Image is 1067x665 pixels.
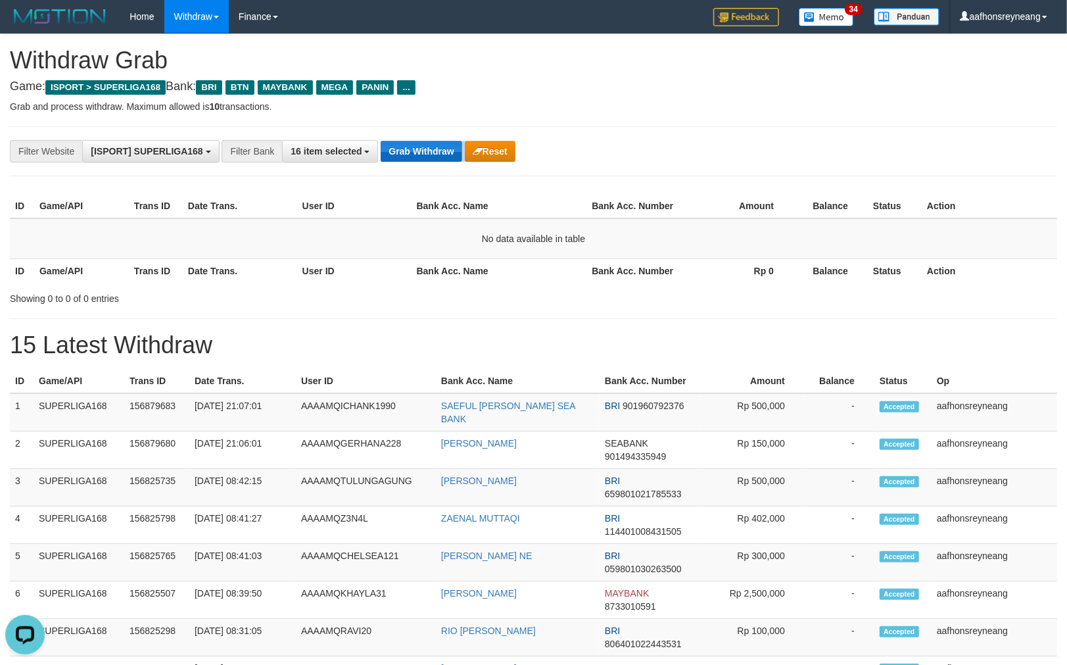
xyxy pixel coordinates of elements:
td: AAAAMQGERHANA228 [296,431,436,469]
h1: 15 Latest Withdraw [10,332,1057,358]
td: aafhonsreyneang [932,469,1057,506]
td: Rp 500,000 [700,393,805,431]
span: Copy 659801021785533 to clipboard [605,489,682,499]
span: BRI [605,513,620,524]
a: SAEFUL [PERSON_NAME] SEA BANK [441,401,575,424]
td: SUPERLIGA168 [34,431,124,469]
th: ID [10,259,34,283]
span: Accepted [880,439,919,450]
td: AAAAMQTULUNGAGUNG [296,469,436,506]
span: 34 [845,3,863,15]
td: SUPERLIGA168 [34,506,124,544]
td: [DATE] 08:42:15 [189,469,296,506]
td: 156879680 [124,431,189,469]
button: Reset [465,141,515,162]
td: SUPERLIGA168 [34,619,124,656]
th: Game/API [34,259,129,283]
th: Game/API [34,369,124,393]
td: - [805,581,874,619]
td: 3 [10,469,34,506]
th: Balance [794,259,868,283]
td: aafhonsreyneang [932,393,1057,431]
td: 156879683 [124,393,189,431]
img: Button%20Memo.svg [799,8,854,26]
button: Grab Withdraw [381,141,462,162]
div: Filter Bank [222,140,282,162]
a: [PERSON_NAME] [441,476,517,486]
th: Bank Acc. Name [436,369,600,393]
a: [PERSON_NAME] [441,438,517,449]
td: aafhonsreyneang [932,431,1057,469]
th: Status [868,259,922,283]
span: MAYBANK [258,80,313,95]
span: BRI [605,551,620,561]
td: [DATE] 21:07:01 [189,393,296,431]
span: Accepted [880,626,919,637]
span: 16 item selected [291,146,362,157]
th: Trans ID [129,259,183,283]
td: aafhonsreyneang [932,581,1057,619]
td: 156825798 [124,506,189,544]
td: 5 [10,544,34,581]
td: - [805,619,874,656]
td: 156825735 [124,469,189,506]
td: SUPERLIGA168 [34,469,124,506]
th: Action [922,194,1057,218]
a: RIO [PERSON_NAME] [441,626,536,636]
th: User ID [296,369,436,393]
th: Bank Acc. Name [412,259,587,283]
th: Op [932,369,1057,393]
span: BTN [225,80,254,95]
button: Open LiveChat chat widget [5,5,45,45]
button: 16 item selected [282,140,378,162]
td: 4 [10,506,34,544]
span: Accepted [880,514,919,525]
div: Filter Website [10,140,82,162]
th: ID [10,369,34,393]
th: Rp 0 [681,259,794,283]
th: User ID [297,194,412,218]
td: Rp 150,000 [700,431,805,469]
td: AAAAMQRAVI20 [296,619,436,656]
img: MOTION_logo.png [10,7,110,26]
button: [ISPORT] SUPERLIGA168 [82,140,219,162]
th: Status [868,194,922,218]
img: panduan.png [874,8,939,26]
span: [ISPORT] SUPERLIGA168 [91,146,202,157]
h1: Withdraw Grab [10,47,1057,74]
td: - [805,431,874,469]
td: aafhonsreyneang [932,544,1057,581]
span: BRI [605,626,620,636]
td: [DATE] 08:41:03 [189,544,296,581]
span: Accepted [880,476,919,487]
td: Rp 500,000 [700,469,805,506]
td: 1 [10,393,34,431]
th: Balance [794,194,868,218]
span: BRI [605,476,620,486]
td: SUPERLIGA168 [34,581,124,619]
td: [DATE] 08:39:50 [189,581,296,619]
th: Bank Acc. Number [586,259,681,283]
span: Copy 901960792376 to clipboard [623,401,684,411]
td: No data available in table [10,218,1057,259]
td: SUPERLIGA168 [34,393,124,431]
th: ID [10,194,34,218]
td: - [805,544,874,581]
span: ISPORT > SUPERLIGA168 [45,80,166,95]
th: User ID [297,259,412,283]
span: Copy 901494335949 to clipboard [605,451,666,462]
p: Grab and process withdraw. Maximum allowed is transactions. [10,100,1057,113]
td: 2 [10,431,34,469]
th: Bank Acc. Name [412,194,587,218]
span: Accepted [880,401,919,412]
img: Feedback.jpg [713,8,779,26]
td: aafhonsreyneang [932,506,1057,544]
span: Copy 8733010591 to clipboard [605,601,656,612]
td: Rp 100,000 [700,619,805,656]
span: BRI [605,401,620,411]
th: Date Trans. [189,369,296,393]
td: AAAAMQCHELSEA121 [296,544,436,581]
td: [DATE] 21:06:01 [189,431,296,469]
span: Copy 059801030263500 to clipboard [605,564,682,574]
td: Rp 300,000 [700,544,805,581]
